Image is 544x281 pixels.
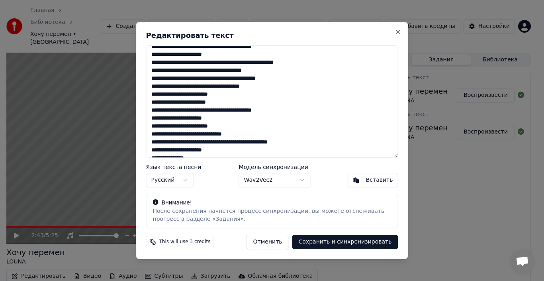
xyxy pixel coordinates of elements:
h2: Редактировать текст [146,32,398,39]
button: Вставить [348,173,398,187]
div: Вставить [366,176,393,184]
button: Отменить [247,235,289,249]
label: Модель синхронизации [239,164,311,170]
button: Сохранить и синхронизировать [292,235,398,249]
div: Внимание! [153,199,391,207]
span: This will use 3 credits [159,239,211,245]
div: После сохранения начнется процесс синхронизации, вы можете отслеживать прогресс в разделе «Задания». [153,208,391,224]
label: Язык текста песни [146,164,202,170]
